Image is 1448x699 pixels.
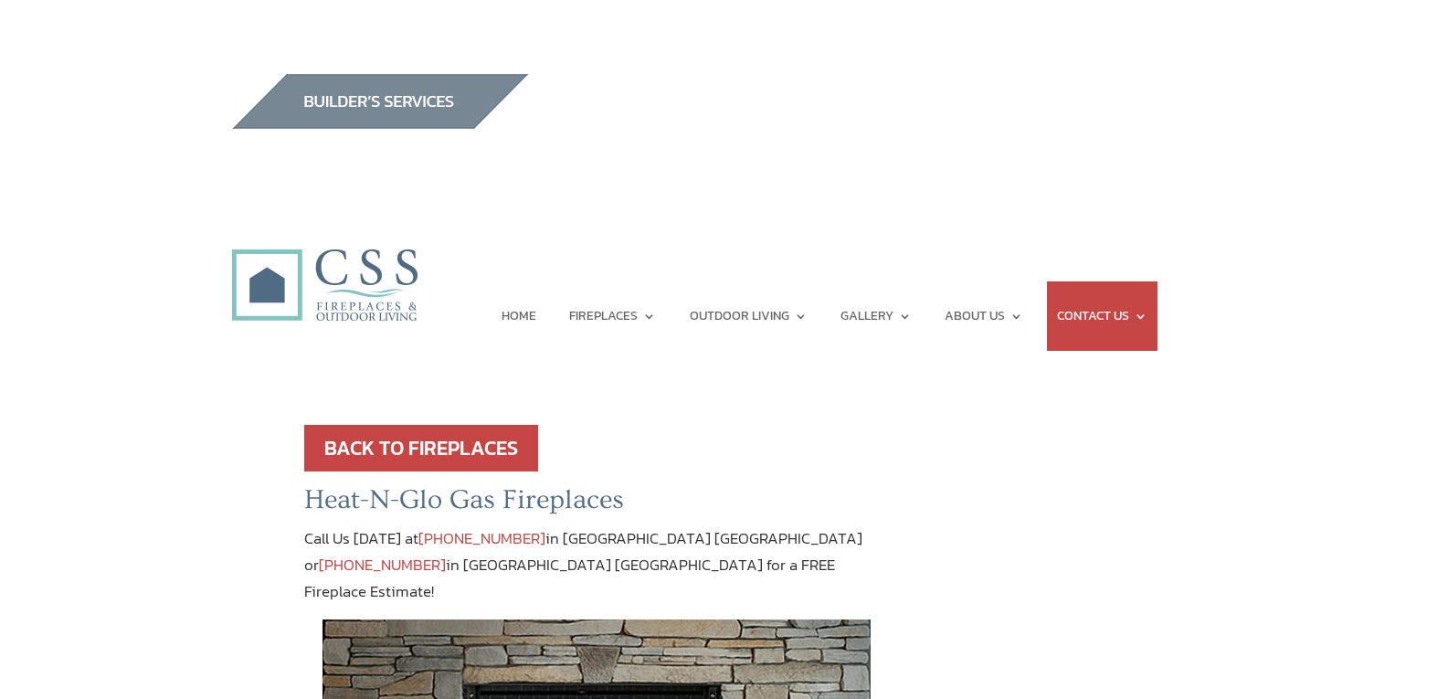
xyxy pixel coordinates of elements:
a: HOME [502,281,536,351]
a: GALLERY [840,281,912,351]
a: [PHONE_NUMBER] [319,553,446,577]
a: OUTDOOR LIVING [690,281,808,351]
a: CONTACT US [1057,281,1147,351]
p: Call Us [DATE] at in [GEOGRAPHIC_DATA] [GEOGRAPHIC_DATA] or in [GEOGRAPHIC_DATA] [GEOGRAPHIC_DATA... [304,525,891,620]
a: builder services construction supply [231,111,529,135]
img: builders_btn [231,74,529,129]
a: BACK TO FIREPLACES [304,425,538,471]
img: CSS Fireplaces & Outdoor Living (Formerly Construction Solutions & Supply)- Jacksonville Ormond B... [231,198,417,331]
h2: Heat-N-Glo Gas Fireplaces [304,483,891,525]
a: [PHONE_NUMBER] [418,526,545,550]
a: FIREPLACES [569,281,656,351]
a: ABOUT US [945,281,1023,351]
